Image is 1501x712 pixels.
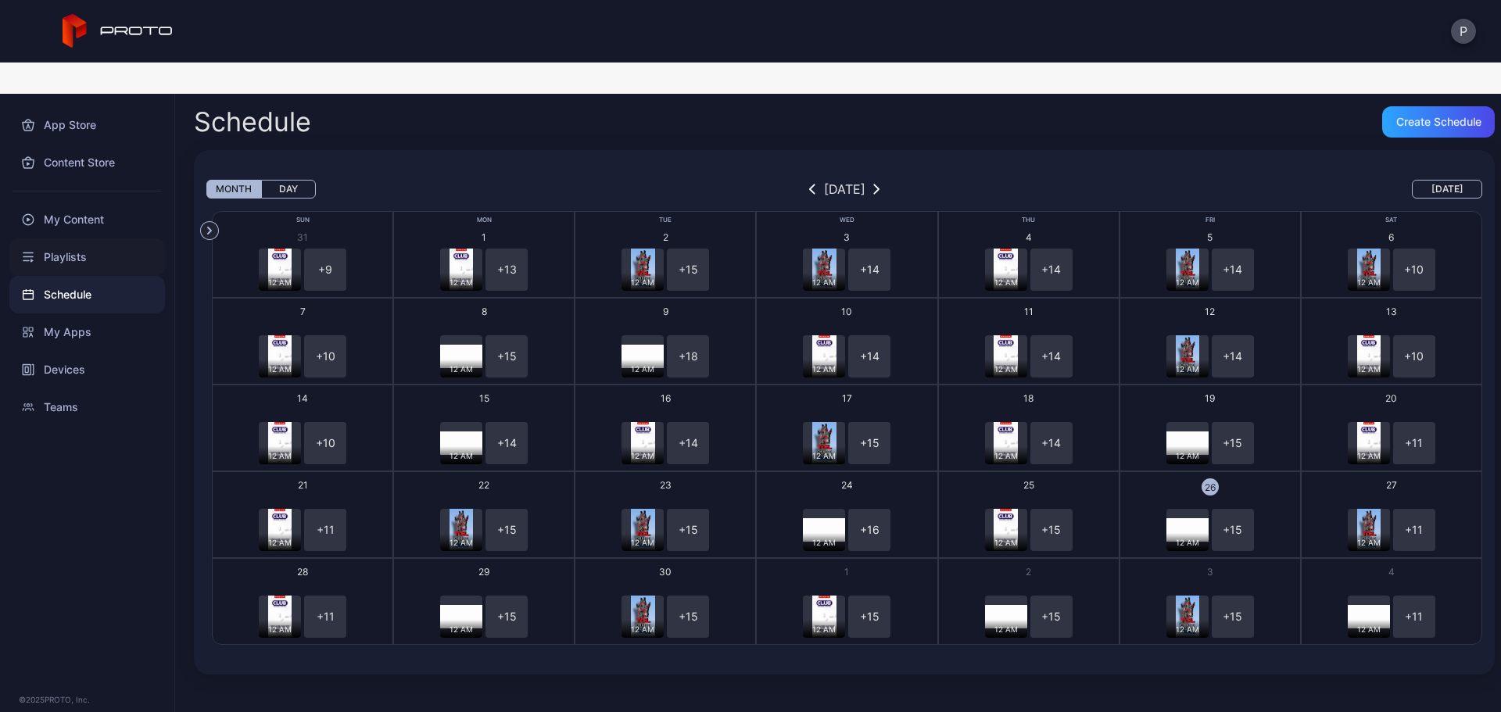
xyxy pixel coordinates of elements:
[259,273,301,291] div: 12 AM
[194,108,311,136] h2: Schedule
[841,305,852,318] div: 10
[212,298,393,385] button: 712 AM+10
[1119,558,1301,645] button: 312 AM+15
[1024,305,1034,318] div: 11
[575,298,756,385] button: 912 AM+18
[756,211,937,298] button: 312 AM+14
[440,360,482,377] div: 12 AM
[1166,273,1209,291] div: 12 AM
[393,211,575,298] button: 112 AM+13
[259,360,301,377] div: 12 AM
[393,215,575,225] div: Mon
[938,385,1119,471] button: 1812 AM+14
[1119,211,1301,298] button: 512 AM+14
[440,446,482,464] div: 12 AM
[304,249,346,291] div: + 9
[848,422,890,464] div: + 15
[575,471,756,558] button: 2312 AM+15
[985,620,1027,638] div: 12 AM
[756,298,937,385] button: 1012 AM+14
[938,211,1119,298] button: 412 AM+14
[1301,558,1482,645] button: 412 AM+11
[1301,385,1482,471] button: 2012 AM+11
[259,533,301,551] div: 12 AM
[1393,596,1435,638] div: + 11
[985,446,1027,464] div: 12 AM
[667,509,709,551] div: + 15
[212,211,393,298] button: 3112 AM+9
[1023,392,1034,405] div: 18
[756,558,937,645] button: 112 AM+15
[1119,385,1301,471] button: 1912 AM+15
[1166,446,1209,464] div: 12 AM
[756,385,937,471] button: 1712 AM+15
[440,533,482,551] div: 12 AM
[1382,106,1495,138] button: Create Schedule
[297,392,308,405] div: 14
[848,509,890,551] div: + 16
[1166,533,1209,551] div: 12 AM
[1030,422,1073,464] div: + 14
[261,180,316,199] button: Day
[482,305,487,318] div: 8
[9,351,165,388] a: Devices
[848,249,890,291] div: + 14
[1030,509,1073,551] div: + 15
[622,360,664,377] div: 12 AM
[1348,446,1390,464] div: 12 AM
[667,596,709,638] div: + 15
[485,335,528,377] div: + 15
[1348,620,1390,638] div: 12 AM
[259,620,301,638] div: 12 AM
[1202,478,1219,496] div: 26
[212,558,393,645] button: 2812 AM+11
[485,249,528,291] div: + 13
[440,273,482,291] div: 12 AM
[1205,305,1215,318] div: 12
[575,385,756,471] button: 1612 AM+14
[660,478,672,492] div: 23
[575,558,756,645] button: 3012 AM+15
[1166,360,1209,377] div: 12 AM
[1023,478,1034,492] div: 25
[212,215,393,225] div: Sun
[756,471,937,558] button: 2412 AM+16
[9,106,165,144] a: App Store
[1348,360,1390,377] div: 12 AM
[985,360,1027,377] div: 12 AM
[1119,298,1301,385] button: 1212 AM+14
[1451,19,1476,44] button: P
[485,422,528,464] div: + 14
[9,276,165,313] a: Schedule
[259,446,301,464] div: 12 AM
[1393,335,1435,377] div: + 10
[9,238,165,276] div: Playlists
[304,335,346,377] div: + 10
[1348,273,1390,291] div: 12 AM
[1393,249,1435,291] div: + 10
[9,313,165,351] div: My Apps
[848,335,890,377] div: + 14
[304,596,346,638] div: + 11
[393,471,575,558] button: 2212 AM+15
[304,422,346,464] div: + 10
[1030,335,1073,377] div: + 14
[1388,565,1395,578] div: 4
[938,215,1119,225] div: Thu
[1212,335,1254,377] div: + 14
[9,388,165,426] a: Teams
[1412,180,1482,199] button: [DATE]
[1212,422,1254,464] div: + 15
[1301,211,1482,298] button: 612 AM+10
[485,509,528,551] div: + 15
[1026,231,1032,244] div: 4
[1212,249,1254,291] div: + 14
[803,620,845,638] div: 12 AM
[1301,298,1482,385] button: 1312 AM+10
[1030,596,1073,638] div: + 15
[9,144,165,181] a: Content Store
[756,215,937,225] div: Wed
